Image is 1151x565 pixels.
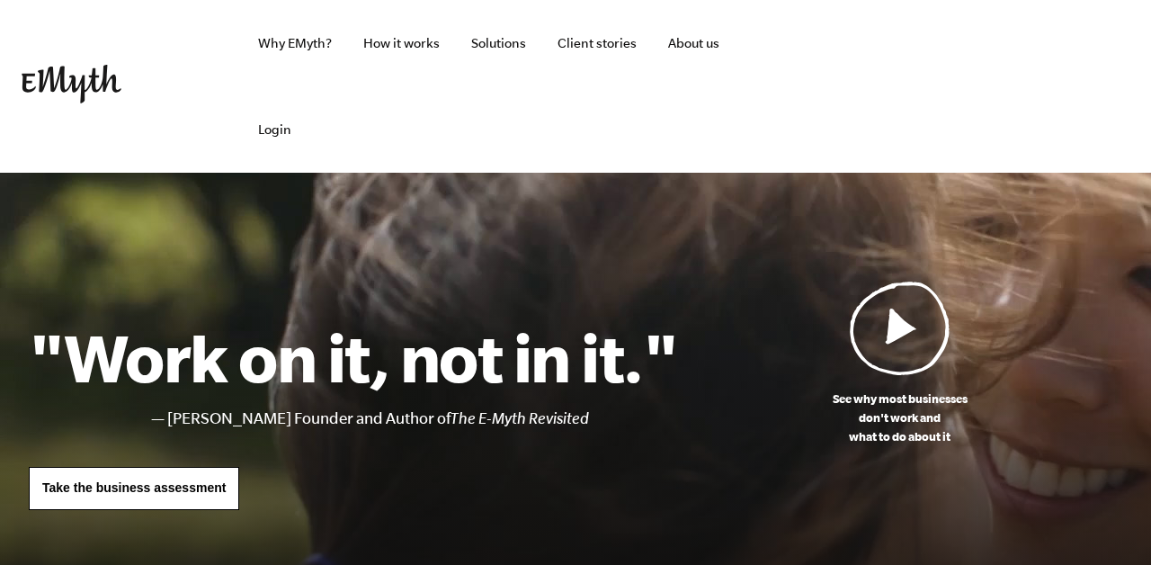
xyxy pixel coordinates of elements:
iframe: Chat Widget [1061,479,1151,565]
h1: "Work on it, not in it." [29,318,677,397]
img: EMyth [22,65,121,103]
a: Login [244,86,306,173]
span: Take the business assessment [42,480,226,495]
iframe: Embedded CTA [941,67,1129,106]
li: [PERSON_NAME] Founder and Author of [167,406,677,432]
img: Play Video [850,281,950,375]
a: See why most businessesdon't work andwhat to do about it [677,281,1122,446]
iframe: Embedded CTA [743,67,932,106]
a: Take the business assessment [29,467,239,510]
i: The E-Myth Revisited [451,409,589,427]
p: See why most businesses don't work and what to do about it [677,390,1122,446]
